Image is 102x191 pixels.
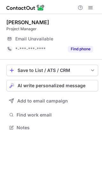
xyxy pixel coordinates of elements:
button: AI write personalized message [6,80,98,91]
div: Project Manager [6,26,98,32]
span: Add to email campaign [17,98,68,103]
button: save-profile-one-click [6,65,98,76]
button: Reveal Button [68,46,93,52]
span: Find work email [17,112,96,118]
button: Notes [6,123,98,132]
img: ContactOut v5.3.10 [6,4,45,11]
button: Find work email [6,110,98,119]
button: Add to email campaign [6,95,98,107]
span: AI write personalized message [18,83,85,88]
div: [PERSON_NAME] [6,19,49,25]
span: Email Unavailable [15,36,53,42]
span: Notes [17,125,96,131]
div: Save to List / ATS / CRM [18,68,87,73]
